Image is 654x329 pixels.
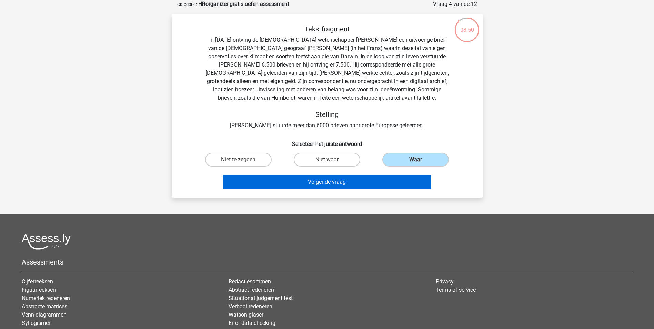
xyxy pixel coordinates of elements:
label: Niet waar [294,153,360,167]
a: Abstract redeneren [229,287,274,293]
a: Situational judgement test [229,295,293,301]
strong: HRorganizer gratis oefen assessment [198,1,289,7]
a: Venn diagrammen [22,311,67,318]
h5: Stelling [205,110,450,119]
a: Numeriek redeneren [22,295,70,301]
a: Figuurreeksen [22,287,56,293]
a: Syllogismen [22,320,52,326]
img: Assessly logo [22,233,71,250]
a: Redactiesommen [229,278,271,285]
a: Cijferreeksen [22,278,53,285]
a: Terms of service [436,287,476,293]
small: Categorie: [177,2,197,7]
h5: Assessments [22,258,632,266]
label: Waar [382,153,449,167]
div: In [DATE] ontving de [DEMOGRAPHIC_DATA] wetenschapper [PERSON_NAME] een uitvoerige brief van de [... [183,25,472,130]
label: Niet te zeggen [205,153,272,167]
div: 08:50 [454,17,480,34]
a: Privacy [436,278,454,285]
a: Error data checking [229,320,275,326]
a: Abstracte matrices [22,303,67,310]
a: Watson glaser [229,311,263,318]
h6: Selecteer het juiste antwoord [183,135,472,147]
a: Verbaal redeneren [229,303,272,310]
h5: Tekstfragment [205,25,450,33]
button: Volgende vraag [223,175,431,189]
